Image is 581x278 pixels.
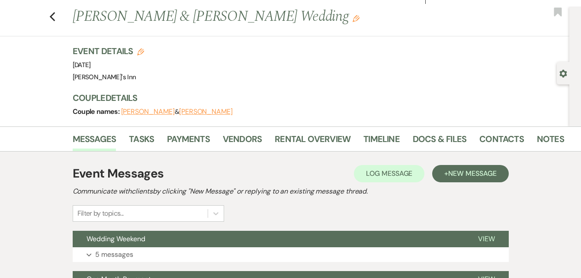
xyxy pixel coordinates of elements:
[121,108,175,115] button: [PERSON_NAME]
[73,92,557,104] h3: Couple Details
[354,165,424,182] button: Log Message
[73,186,509,197] h2: Communicate with clients by clicking "New Message" or replying to an existing message thread.
[73,247,509,262] button: 5 messages
[559,69,567,77] button: Open lead details
[87,234,145,243] span: Wedding Weekend
[121,107,233,116] span: &
[73,132,116,151] a: Messages
[73,61,91,69] span: [DATE]
[478,234,495,243] span: View
[77,208,124,219] div: Filter by topics...
[353,14,360,22] button: Edit
[167,132,210,151] a: Payments
[366,169,412,178] span: Log Message
[73,73,136,81] span: [PERSON_NAME]'s Inn
[73,165,164,183] h1: Event Messages
[73,6,460,27] h1: [PERSON_NAME] & [PERSON_NAME] Wedding
[95,249,133,260] p: 5 messages
[129,132,154,151] a: Tasks
[179,108,233,115] button: [PERSON_NAME]
[537,132,564,151] a: Notes
[73,45,144,57] h3: Event Details
[275,132,350,151] a: Rental Overview
[432,165,508,182] button: +New Message
[448,169,496,178] span: New Message
[413,132,466,151] a: Docs & Files
[363,132,400,151] a: Timeline
[223,132,262,151] a: Vendors
[464,231,509,247] button: View
[73,107,121,116] span: Couple names:
[479,132,524,151] a: Contacts
[73,231,464,247] button: Wedding Weekend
